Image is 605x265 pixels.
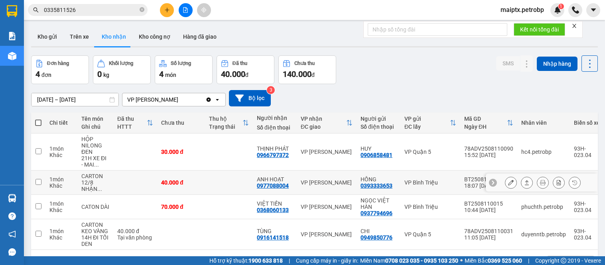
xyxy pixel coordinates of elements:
[572,6,579,14] img: phone-icon
[81,234,109,247] div: 14H ĐI TỐI DEN
[361,116,396,122] div: Người gửi
[155,55,213,84] button: Số lượng4món
[94,161,99,168] span: ...
[81,179,109,192] div: 12/8 NHẬN HÀNG
[132,27,177,46] button: Kho công nợ
[464,234,513,241] div: 11:05 [DATE]
[586,3,600,17] button: caret-down
[47,61,69,66] div: Đơn hàng
[8,212,16,220] span: question-circle
[301,204,353,210] div: VP [PERSON_NAME]
[257,200,293,207] div: VIỆT TIẾN
[31,27,63,46] button: Kho gửi
[404,149,456,155] div: VP Quận 5
[97,69,102,79] span: 0
[49,207,73,213] div: Khác
[283,69,311,79] span: 140.000
[521,231,566,238] div: duyenntb.petrobp
[81,173,109,179] div: CARTON
[558,4,564,9] sup: 1
[81,204,109,210] div: CATON DÀI
[294,61,315,66] div: Chưa thu
[49,176,73,183] div: 1 món
[8,248,16,256] span: message
[97,186,102,192] span: ...
[33,7,39,13] span: search
[514,23,565,36] button: Kết nối tổng đài
[117,116,147,122] div: Đã thu
[8,194,16,202] img: warehouse-icon
[161,120,201,126] div: Chưa thu
[368,23,507,36] input: Nhập số tổng đài
[301,116,346,122] div: VP nhận
[171,61,191,66] div: Số lượng
[179,96,180,104] input: Selected VP Minh Hưng.
[590,6,597,14] span: caret-down
[209,124,242,130] div: Trạng thái
[49,200,73,207] div: 1 món
[361,145,396,152] div: HUY
[296,256,358,265] span: Cung cấp máy in - giấy in:
[32,93,118,106] input: Select a date range.
[205,96,212,103] svg: Clear value
[103,72,109,78] span: kg
[289,256,290,265] span: |
[464,176,513,183] div: BT2508110070
[521,149,566,155] div: hc4.petrobp
[404,179,456,186] div: VP Bình Triệu
[460,259,463,262] span: ⚪️
[361,152,392,158] div: 0906858481
[81,136,109,155] div: HỘP NILONG ĐEN
[560,4,562,9] span: 1
[464,228,513,234] div: 78ADV2508110031
[257,145,293,152] div: THỊNH PHÁT
[278,55,336,84] button: Chưa thu140.000đ
[165,72,176,78] span: món
[127,96,178,104] div: VP [PERSON_NAME]
[49,228,73,234] div: 1 món
[257,152,289,158] div: 0966797372
[161,149,201,155] div: 30.000 đ
[214,96,221,103] svg: open
[488,257,522,264] strong: 0369 525 060
[528,256,529,265] span: |
[464,200,513,207] div: BT2508110015
[8,32,16,40] img: solution-icon
[574,200,600,213] div: 93H-023.04
[361,210,392,216] div: 0937794696
[49,152,73,158] div: Khác
[245,72,248,78] span: đ
[505,177,517,188] div: Sửa đơn hàng
[574,228,600,241] div: 93H-023.04
[521,120,566,126] div: Nhân viên
[404,116,450,122] div: VP gửi
[297,112,357,133] th: Toggle SortBy
[81,124,109,130] div: Ghi chú
[140,7,144,12] span: close-circle
[257,234,289,241] div: 0916141518
[201,7,207,13] span: aim
[81,222,109,234] div: CARTON KEO VÀNG
[360,256,458,265] span: Miền Nam
[257,228,293,234] div: TÙNG
[44,6,138,14] input: Tìm tên, số ĐT hoặc mã đơn
[404,204,456,210] div: VP Bình Triệu
[81,155,109,168] div: 21H XE ĐI - MAI NHẬN
[554,6,561,14] img: icon-new-feature
[464,152,513,158] div: 15:52 [DATE]
[464,116,507,122] div: Mã GD
[41,72,51,78] span: đơn
[494,5,550,15] span: maiptx.petrobp
[521,204,566,210] div: phuchth.petrobp
[49,183,73,189] div: Khác
[117,234,153,241] div: Tại văn phòng
[93,55,151,84] button: Khối lượng0kg
[496,56,520,71] button: SMS
[49,145,73,152] div: 1 món
[31,55,89,84] button: Đơn hàng4đơn
[177,27,223,46] button: Hàng đã giao
[301,149,353,155] div: VP [PERSON_NAME]
[460,112,517,133] th: Toggle SortBy
[400,112,460,133] th: Toggle SortBy
[301,231,353,238] div: VP [PERSON_NAME]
